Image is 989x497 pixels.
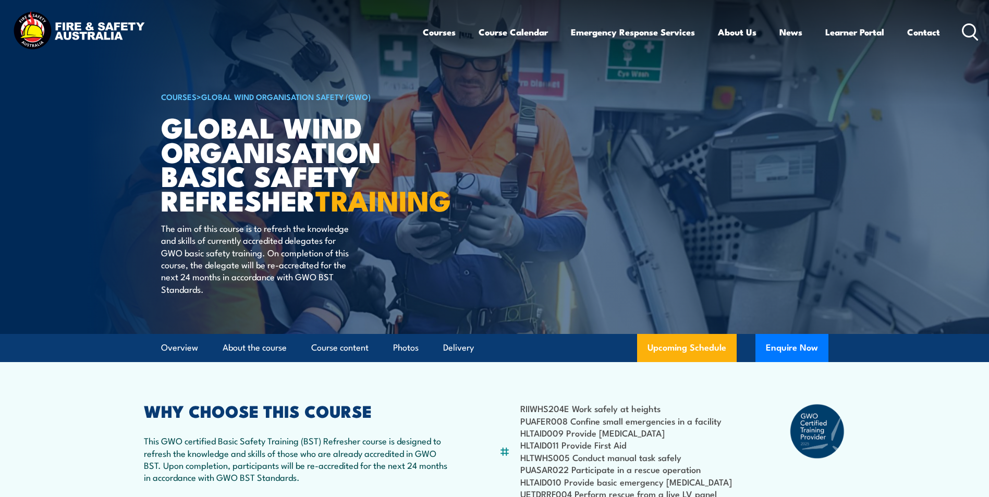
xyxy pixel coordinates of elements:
[423,18,456,46] a: Courses
[161,334,198,362] a: Overview
[393,334,419,362] a: Photos
[755,334,828,362] button: Enquire Now
[779,18,802,46] a: News
[637,334,737,362] a: Upcoming Schedule
[789,403,846,459] img: GWO_badge_2025-a
[520,451,732,463] li: HLTWHS005 Conduct manual task safely
[201,91,371,102] a: Global Wind Organisation Safety (GWO)
[161,115,419,212] h1: Global Wind Organisation Basic Safety Refresher
[520,476,732,488] li: HLTAID010 Provide basic emergency [MEDICAL_DATA]
[479,18,548,46] a: Course Calendar
[223,334,287,362] a: About the course
[144,403,448,418] h2: WHY CHOOSE THIS COURSE
[520,439,732,451] li: HLTAID011 Provide First Aid
[161,91,197,102] a: COURSES
[520,463,732,475] li: PUASAR022 Participate in a rescue operation
[315,178,451,221] strong: TRAINING
[825,18,884,46] a: Learner Portal
[161,90,419,103] h6: >
[718,18,756,46] a: About Us
[144,434,448,483] p: This GWO certified Basic Safety Training (BST) Refresher course is designed to refresh the knowle...
[571,18,695,46] a: Emergency Response Services
[520,402,732,414] li: RIIWHS204E Work safely at heights
[443,334,474,362] a: Delivery
[311,334,369,362] a: Course content
[520,427,732,439] li: HLTAID009 Provide [MEDICAL_DATA]
[161,222,351,295] p: The aim of this course is to refresh the knowledge and skills of currently accredited delegates f...
[907,18,940,46] a: Contact
[520,415,732,427] li: PUAFER008 Confine small emergencies in a facility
